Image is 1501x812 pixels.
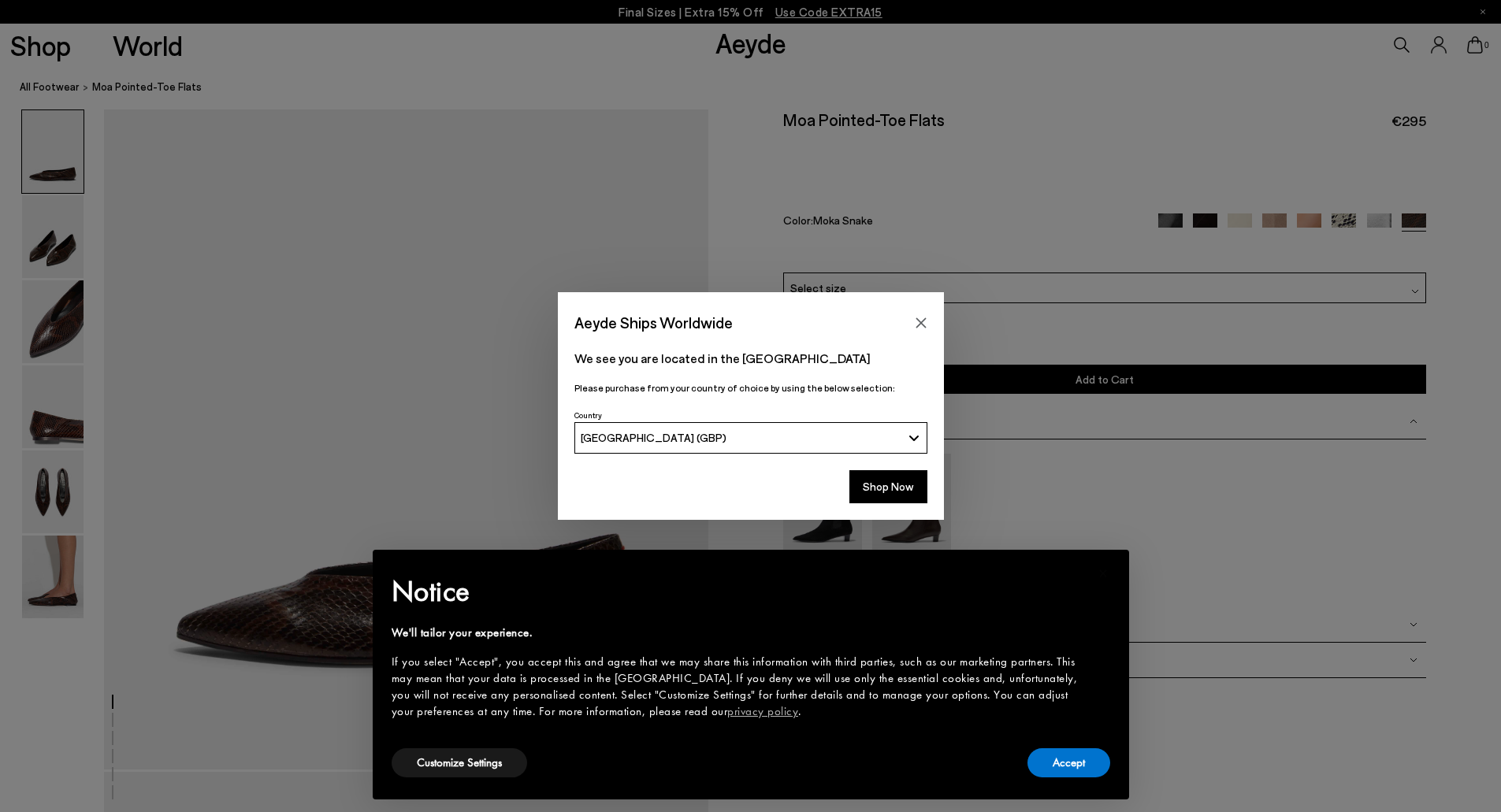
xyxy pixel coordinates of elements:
a: privacy policy [727,703,798,719]
button: Close this notice [1085,554,1123,592]
div: If you select "Accept", you accept this and agree that we may share this information with third p... [392,654,1085,720]
button: Accept [1027,748,1110,777]
button: Shop Now [849,470,927,503]
span: Country [574,410,602,420]
button: Customize Settings [392,748,527,777]
p: We see you are located in the [GEOGRAPHIC_DATA] [574,349,927,368]
p: Please purchase from your country of choice by using the below selection: [574,380,927,395]
span: × [1098,561,1109,585]
div: We'll tailor your experience. [392,625,1085,641]
h2: Notice [392,571,1085,612]
button: Close [909,311,933,335]
span: Aeyde Ships Worldwide [574,309,733,336]
span: [GEOGRAPHIC_DATA] (GBP) [581,431,726,444]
